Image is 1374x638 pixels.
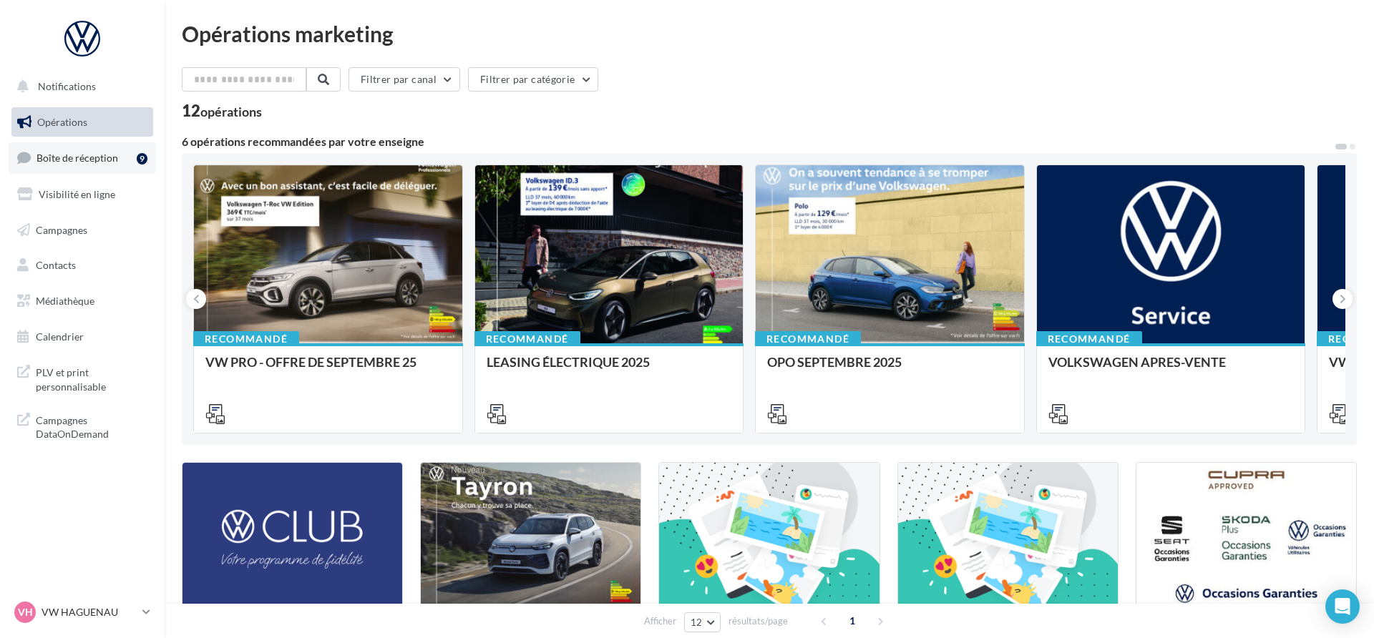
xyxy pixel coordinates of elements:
[9,286,156,316] a: Médiathèque
[9,215,156,245] a: Campagnes
[767,355,1013,383] div: OPO SEPTEMBRE 2025
[36,363,147,393] span: PLV et print personnalisable
[205,355,451,383] div: VW PRO - OFFRE DE SEPTEMBRE 25
[11,599,153,626] a: VH VW HAGUENAU
[18,605,33,619] span: VH
[137,153,147,165] div: 9
[468,67,598,92] button: Filtrer par catégorie
[36,259,76,271] span: Contacts
[9,250,156,280] a: Contacts
[1036,331,1142,347] div: Recommandé
[193,331,299,347] div: Recommandé
[644,614,676,628] span: Afficher
[349,67,460,92] button: Filtrer par canal
[42,605,137,619] p: VW HAGUENAU
[729,614,788,628] span: résultats/page
[9,72,150,102] button: Notifications
[36,295,94,307] span: Médiathèque
[9,405,156,447] a: Campagnes DataOnDemand
[182,23,1357,44] div: Opérations marketing
[36,411,147,441] span: Campagnes DataOnDemand
[36,330,84,343] span: Calendrier
[691,617,703,628] span: 12
[200,105,262,118] div: opérations
[37,116,87,128] span: Opérations
[1048,355,1294,383] div: VOLKSWAGEN APRES-VENTE
[36,152,118,164] span: Boîte de réception
[9,180,156,210] a: Visibilité en ligne
[9,142,156,173] a: Boîte de réception9
[9,357,156,399] a: PLV et print personnalisable
[182,136,1334,147] div: 6 opérations recommandées par votre enseigne
[9,107,156,137] a: Opérations
[684,612,721,632] button: 12
[1325,589,1360,624] div: Open Intercom Messenger
[182,103,262,119] div: 12
[474,331,580,347] div: Recommandé
[9,322,156,352] a: Calendrier
[755,331,861,347] div: Recommandé
[36,223,87,235] span: Campagnes
[39,188,115,200] span: Visibilité en ligne
[487,355,732,383] div: LEASING ÉLECTRIQUE 2025
[38,80,96,92] span: Notifications
[841,609,864,632] span: 1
